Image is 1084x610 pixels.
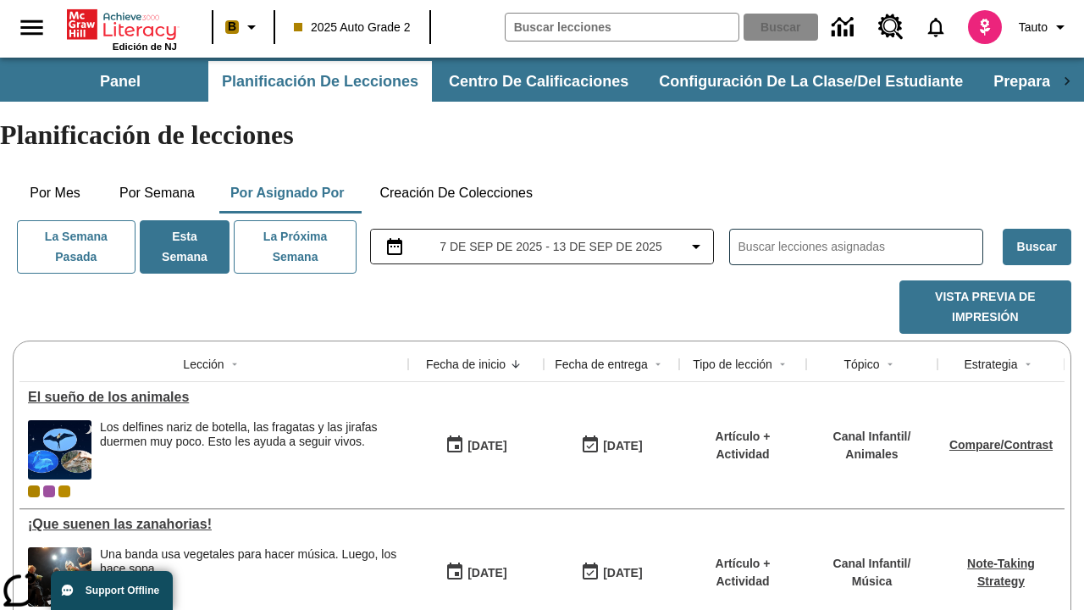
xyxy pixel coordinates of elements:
[100,420,400,449] div: Los delfines nariz de botella, las fragatas y las jirafas duermen muy poco. Esto les ayuda a segu...
[772,354,793,374] button: Sort
[86,585,159,596] span: Support Offline
[106,173,208,213] button: Por semana
[603,563,642,584] div: [DATE]
[228,16,236,37] span: B
[440,430,512,462] button: 09/11/25: Primer día en que estuvo disponible la lección
[100,420,400,480] div: Los delfines nariz de botella, las fragatas y las jirafas duermen muy poco. Esto les ayuda a segu...
[28,485,40,497] div: Clase actual
[67,8,177,42] a: Portada
[51,571,173,610] button: Support Offline
[440,238,662,256] span: 7 de sep de 2025 - 13 de sep de 2025
[28,420,91,480] img: Fotos de una fragata, dos delfines nariz de botella y una jirafa sobre un fondo de noche estrellada.
[28,390,400,405] div: El sueño de los animales
[67,6,177,52] div: Portada
[575,430,648,462] button: 09/11/25: Último día en que podrá accederse la lección
[843,356,879,373] div: Tópico
[575,557,648,589] button: 09/07/25: Último día en que podrá accederse la lección
[34,61,1050,102] div: Subbarra de navegación
[645,61,976,102] button: Configuración de la clase/del estudiante
[868,4,914,50] a: Centro de recursos, Se abrirá en una pestaña nueva.
[7,3,57,53] button: Abrir el menú lateral
[467,563,506,584] div: [DATE]
[555,356,648,373] div: Fecha de entrega
[113,42,177,52] span: Edición de NJ
[506,14,738,41] input: Buscar campo
[1050,61,1084,102] div: Pestañas siguientes
[234,220,357,274] button: La próxima semana
[686,236,706,257] svg: Collapse Date Range Filter
[36,61,205,102] button: Panel
[28,517,400,532] div: ¡Que suenen las zanahorias!
[378,236,706,257] button: Seleccione el intervalo de fechas opción del menú
[648,354,668,374] button: Sort
[688,428,798,463] p: Artículo + Actividad
[435,61,642,102] button: Centro de calificaciones
[958,5,1012,49] button: Escoja un nuevo avatar
[366,173,546,213] button: Creación de colecciones
[1018,354,1038,374] button: Sort
[28,390,400,405] a: El sueño de los animales, Lecciones
[294,19,411,36] span: 2025 Auto Grade 2
[28,547,91,607] img: Un grupo de personas vestidas de negro toca música en un escenario.
[183,356,224,373] div: Lección
[100,547,400,576] div: Una banda usa vegetales para hacer música. Luego, los hace sopa.
[949,438,1053,452] a: Compare/Contrast
[693,356,772,373] div: Tipo de lección
[218,12,268,42] button: Boost El color de la clase es anaranjado claro. Cambiar el color de la clase.
[964,356,1017,373] div: Estrategia
[821,4,868,51] a: Centro de información
[1012,12,1077,42] button: Perfil/Configuración
[217,173,358,213] button: Por asignado por
[833,428,911,446] p: Canal Infantil /
[967,557,1035,588] a: Note-Taking Strategy
[880,354,900,374] button: Sort
[58,485,70,497] div: New 2025 class
[833,446,911,463] p: Animales
[1003,229,1071,265] button: Buscar
[140,220,230,274] button: Esta semana
[440,557,512,589] button: 09/07/25: Primer día en que estuvo disponible la lección
[426,356,506,373] div: Fecha de inicio
[899,280,1071,334] button: Vista previa de impresión
[833,555,911,573] p: Canal Infantil /
[738,235,982,259] input: Buscar lecciones asignadas
[506,354,526,374] button: Sort
[688,555,798,591] p: Artículo + Actividad
[224,354,245,374] button: Sort
[17,220,135,274] button: La semana pasada
[13,173,97,213] button: Por mes
[603,435,642,457] div: [DATE]
[100,547,400,607] div: Una banda usa vegetales para hacer música. Luego, los hace sopa.
[28,517,400,532] a: ¡Que suenen las zanahorias!, Lecciones
[43,485,55,497] div: OL 2025 Auto Grade 3
[208,61,432,102] button: Planificación de lecciones
[833,573,911,591] p: Música
[467,435,506,457] div: [DATE]
[914,5,958,49] a: Notificaciones
[1019,19,1048,36] span: Tauto
[968,10,1002,44] img: avatar image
